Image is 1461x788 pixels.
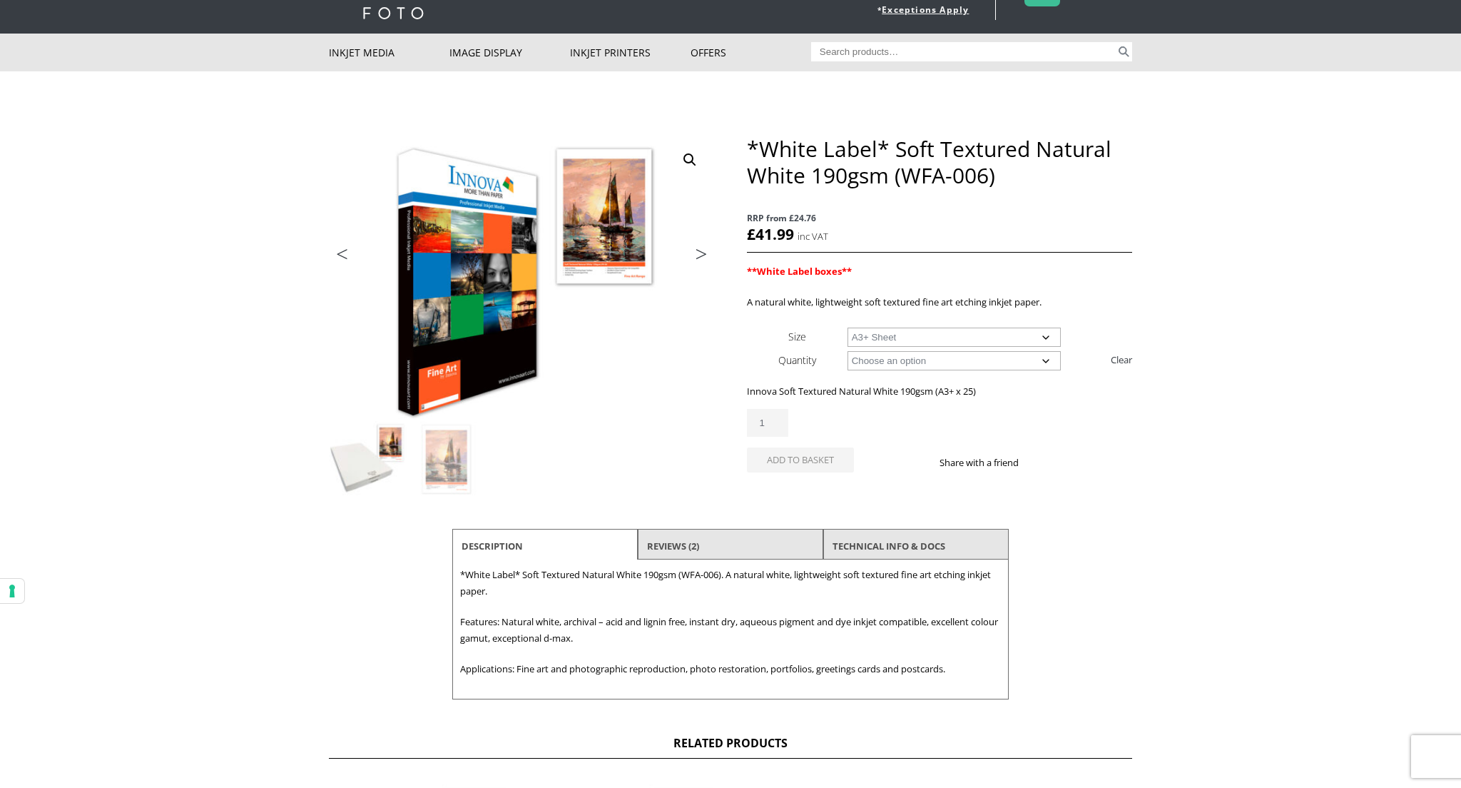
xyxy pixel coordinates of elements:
a: Offers [691,34,811,71]
img: *White Label* Soft Textured Natural White 190gsm (WFA-006) [330,421,407,498]
bdi: 41.99 [747,224,794,244]
p: A natural white, lightweight soft textured fine art etching inkjet paper. [747,294,1132,310]
strong: **White Label boxes** [747,265,852,278]
p: Applications: Fine art and photographic reproduction, photo restoration, portfolios, greetings ca... [460,661,1001,677]
span: RRP from £24.76 [747,210,1132,226]
h1: *White Label* Soft Textured Natural White 190gsm (WFA-006) [747,136,1132,188]
a: View full-screen image gallery [677,147,703,173]
span: £ [747,224,755,244]
img: *White Label* Soft Textured Natural White 190gsm (WFA-006) - Image 2 [408,421,485,498]
a: Inkjet Media [329,34,449,71]
a: Image Display [449,34,570,71]
input: Product quantity [747,409,788,437]
img: email sharing button [1070,457,1081,468]
label: Quantity [778,353,816,367]
p: Innova Soft Textured Natural White 190gsm (A3+ x 25) [747,383,1132,400]
label: Size [788,330,806,343]
button: Search [1116,42,1132,61]
p: *White Label* Soft Textured Natural White 190gsm (WFA-006). A natural white, lightweight soft tex... [460,567,1001,600]
img: facebook sharing button [1036,457,1047,468]
h2: Related products [329,735,1132,759]
a: Reviews (2) [647,533,699,559]
a: TECHNICAL INFO & DOCS [833,533,945,559]
a: Description [462,533,523,559]
a: Clear options [1111,348,1132,371]
a: Inkjet Printers [570,34,691,71]
p: Features: Natural white, archival – acid and lignin free, instant dry, aqueous pigment and dye in... [460,614,1001,647]
p: Share with a friend [940,455,1036,471]
a: Exceptions Apply [882,4,969,16]
input: Search products… [811,42,1116,61]
button: Add to basket [747,448,854,473]
img: twitter sharing button [1053,457,1064,468]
